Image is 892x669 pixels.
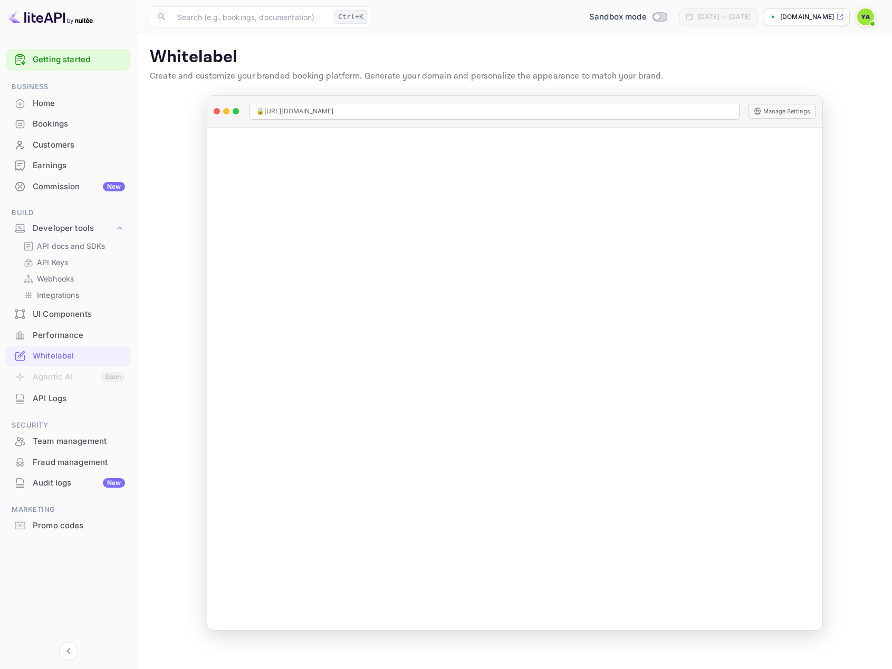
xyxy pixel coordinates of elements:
div: Performance [6,325,130,346]
div: Developer tools [33,222,114,235]
span: Marketing [6,504,130,516]
span: 🔒 [URL][DOMAIN_NAME] [256,106,334,116]
div: Developer tools [6,219,130,238]
div: [DATE] — [DATE] [698,12,751,22]
div: Bookings [33,118,125,130]
div: Earnings [6,156,130,176]
p: API Keys [37,257,68,268]
div: Whitelabel [33,350,125,362]
button: Manage Settings [748,104,816,119]
a: Fraud management [6,452,130,472]
img: Yariv Adin [857,8,874,25]
a: Home [6,93,130,113]
div: Commission [33,181,125,193]
div: Earnings [33,160,125,172]
div: UI Components [33,308,125,321]
p: Create and customize your branded booking platform. Generate your domain and personalize the appe... [150,70,879,83]
div: Bookings [6,114,130,134]
a: API docs and SDKs [23,240,122,251]
a: Customers [6,135,130,154]
a: Getting started [33,54,125,66]
a: Earnings [6,156,130,175]
span: Sandbox mode [589,11,647,23]
div: API Logs [6,389,130,409]
input: Search (e.g. bookings, documentation) [171,6,330,27]
div: Getting started [6,49,130,71]
div: Audit logsNew [6,473,130,493]
p: API docs and SDKs [37,240,105,251]
a: API Logs [6,389,130,408]
div: Fraud management [33,457,125,469]
div: New [103,182,125,191]
a: CommissionNew [6,177,130,196]
p: Webhooks [37,273,74,284]
a: Integrations [23,289,122,300]
button: Collapse navigation [59,642,78,661]
a: Webhooks [23,273,122,284]
div: Webhooks [19,271,126,286]
div: Team management [33,435,125,448]
div: Whitelabel [6,346,130,366]
div: Promo codes [33,520,125,532]
div: Home [33,98,125,110]
div: Audit logs [33,477,125,489]
img: LiteAPI logo [8,8,93,25]
a: Audit logsNew [6,473,130,492]
div: Team management [6,431,130,452]
div: UI Components [6,304,130,325]
span: Business [6,81,130,93]
div: Customers [6,135,130,156]
div: API docs and SDKs [19,238,126,254]
p: [DOMAIN_NAME] [780,12,834,22]
div: Fraud management [6,452,130,473]
div: New [103,478,125,488]
span: Security [6,420,130,431]
p: Integrations [37,289,79,300]
a: UI Components [6,304,130,324]
a: Team management [6,431,130,451]
div: Promo codes [6,516,130,536]
div: API Logs [33,393,125,405]
a: Promo codes [6,516,130,535]
div: API Keys [19,255,126,270]
div: Ctrl+K [334,10,367,24]
div: Performance [33,329,125,342]
span: Build [6,207,130,219]
div: CommissionNew [6,177,130,197]
a: Bookings [6,114,130,133]
div: Integrations [19,287,126,303]
a: Performance [6,325,130,345]
a: Whitelabel [6,346,130,365]
div: Customers [33,139,125,151]
div: Switch to Production mode [585,11,671,23]
p: Whitelabel [150,47,879,68]
a: API Keys [23,257,122,268]
div: Home [6,93,130,114]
